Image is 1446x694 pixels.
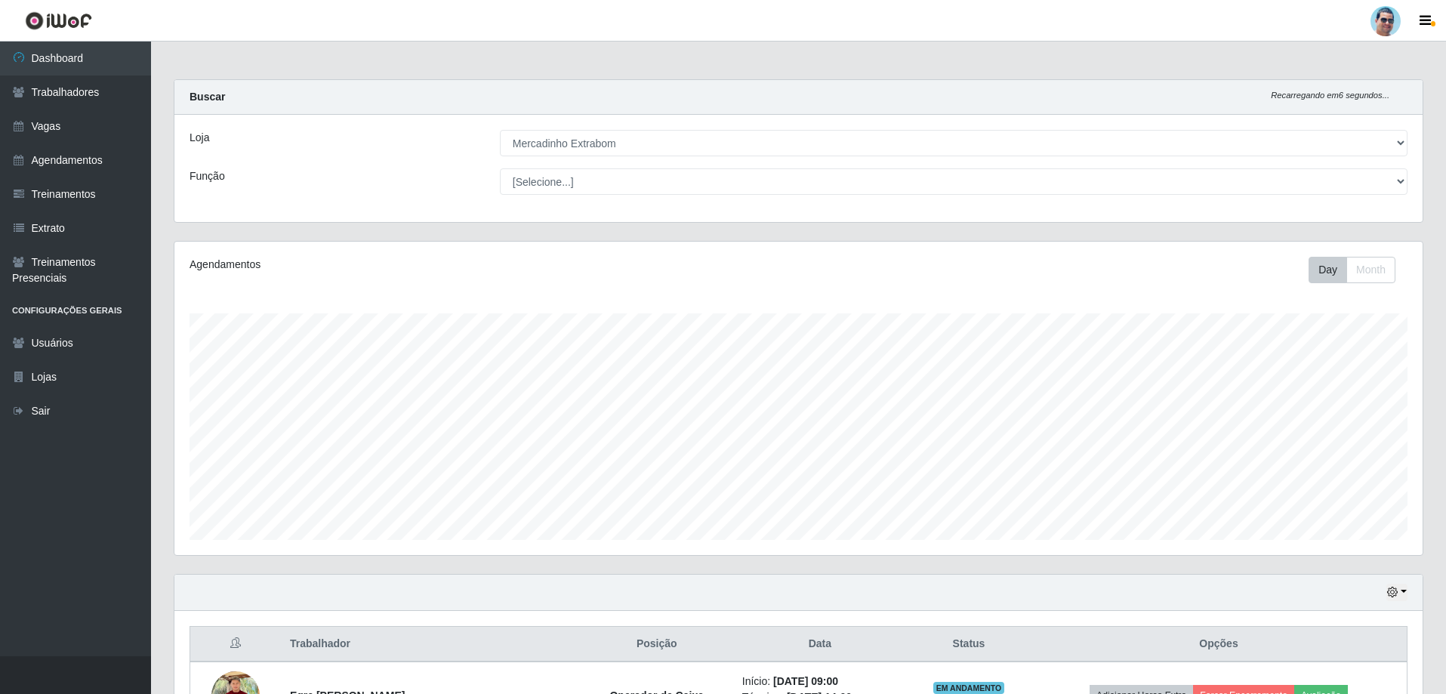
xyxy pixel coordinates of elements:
th: Opções [1031,627,1407,662]
button: Month [1346,257,1395,283]
th: Status [907,627,1031,662]
label: Loja [190,130,209,146]
strong: Buscar [190,91,225,103]
th: Posição [581,627,733,662]
div: Toolbar with button groups [1309,257,1407,283]
th: Trabalhador [281,627,581,662]
th: Data [733,627,907,662]
time: [DATE] 09:00 [773,675,838,687]
li: Início: [742,674,898,689]
span: EM ANDAMENTO [933,682,1005,694]
div: First group [1309,257,1395,283]
div: Agendamentos [190,257,684,273]
label: Função [190,168,225,184]
img: CoreUI Logo [25,11,92,30]
button: Day [1309,257,1347,283]
i: Recarregando em 6 segundos... [1271,91,1389,100]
